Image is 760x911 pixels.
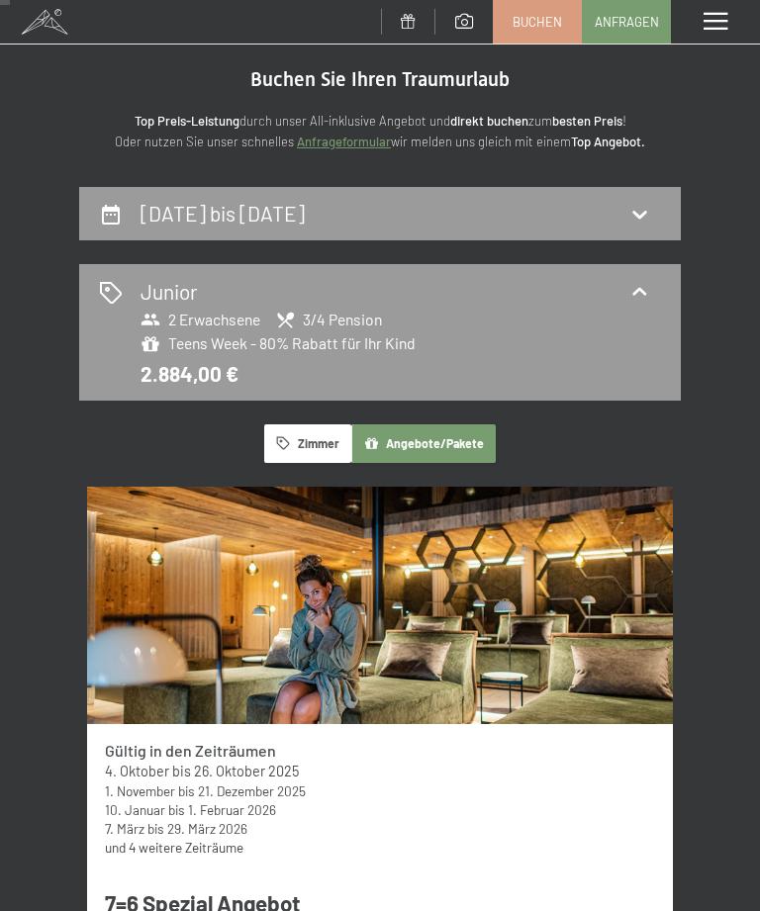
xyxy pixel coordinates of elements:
strong: direkt buchen [450,113,528,129]
div: 2.884,00 € [141,359,238,388]
p: durch unser All-inklusive Angebot und zum ! Oder nutzen Sie unser schnelles wir melden uns gleich... [79,111,681,152]
div: bis [105,781,656,800]
img: mss_renderimg.php [87,487,673,724]
span: Buchen Sie Ihren Traumurlaub [250,67,510,91]
div: bis [105,819,656,838]
span: 2 Erwachsene [141,310,260,329]
strong: Gültig in den Zeiträumen [105,741,276,760]
a: und 4 weitere Zeiträume [105,839,243,856]
time: 01.02.2026 [188,801,276,818]
span: Teens Week - 80% Rabatt für Ihr Kind [141,334,416,354]
span: Anfragen [595,13,659,31]
time: 07.03.2026 [105,820,144,837]
strong: Top Preis-Leistung [135,113,239,129]
button: Angebote/Pakete [351,424,496,463]
div: bis [105,800,656,819]
div: bis [105,762,656,781]
button: Zimmer [264,424,351,463]
time: 21.12.2025 [198,782,306,799]
a: Anfrageformular [297,134,391,149]
h2: Junior [141,277,198,306]
time: 10.01.2026 [105,801,165,818]
strong: besten Preis [552,113,622,129]
a: Anfragen [583,1,670,43]
span: 3/4 Pension [275,310,382,329]
a: Buchen [494,1,581,43]
span: Buchen [513,13,562,31]
h2: [DATE] bis [DATE] [141,201,305,226]
time: 04.10.2025 [105,763,169,779]
time: 01.11.2025 [105,782,175,799]
time: 26.10.2025 [194,763,299,779]
strong: Top Angebot. [571,134,645,149]
time: 29.03.2026 [167,820,247,837]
